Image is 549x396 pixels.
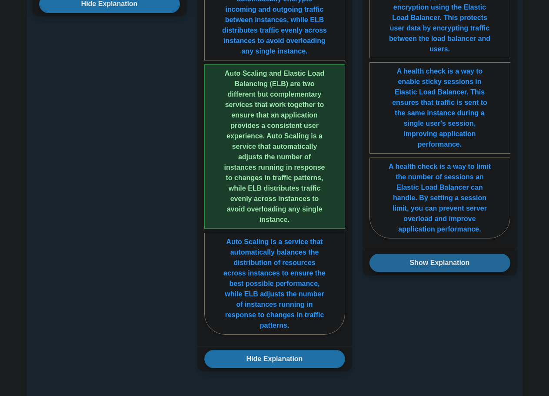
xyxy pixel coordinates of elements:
[369,62,510,154] label: A health check is a way to enable sticky sessions in Elastic Load Balancer. This ensures that tra...
[204,350,345,368] button: Hide Explanation
[204,233,345,335] label: Auto Scaling is a service that automatically balances the distribution of resources across instan...
[369,254,510,272] button: Show Explanation
[369,158,510,238] label: A health check is a way to limit the number of sessions an Elastic Load Balancer can handle. By s...
[204,64,345,229] label: Auto Scaling and Elastic Load Balancing (ELB) are two different but complementary services that w...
